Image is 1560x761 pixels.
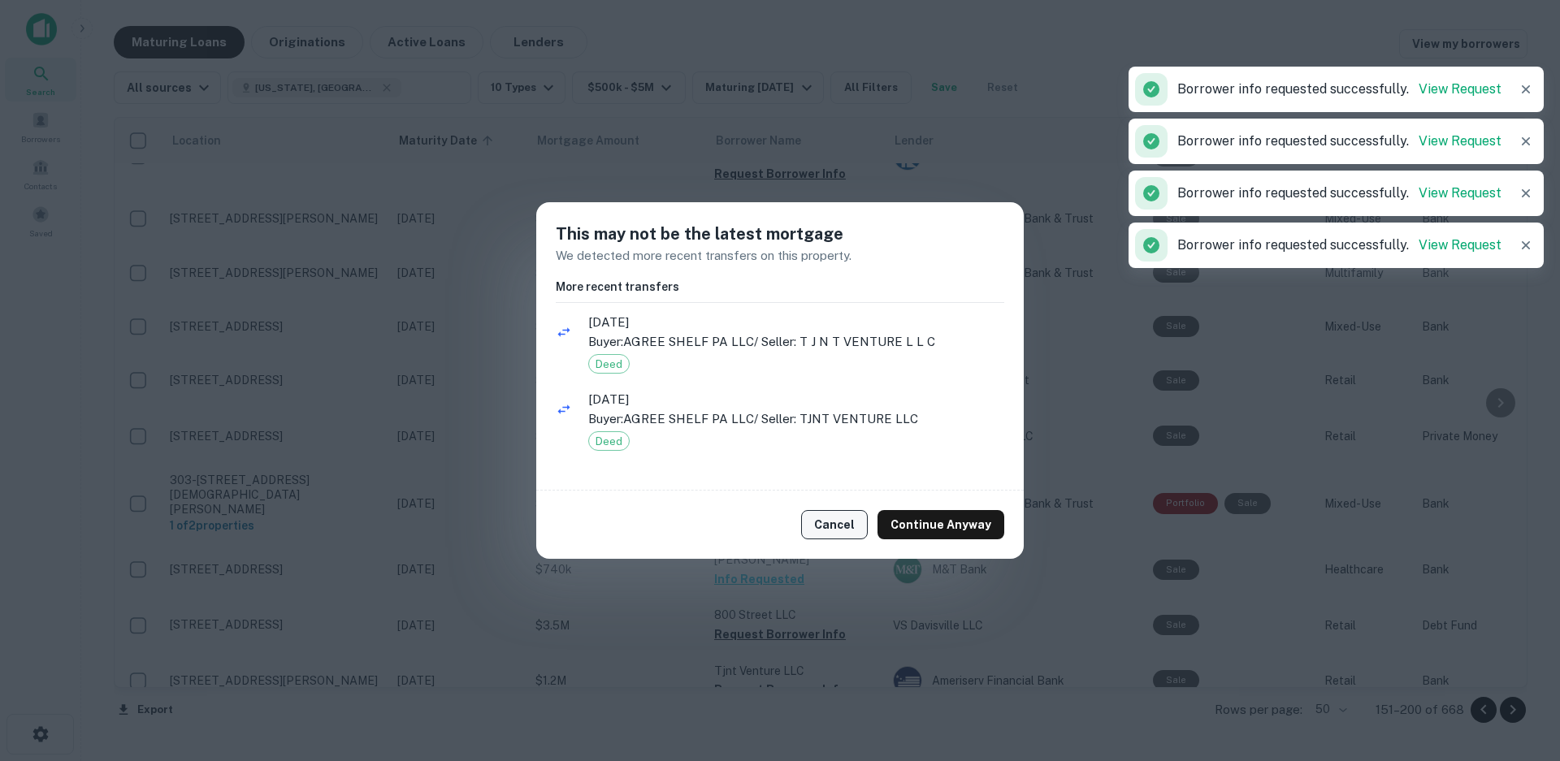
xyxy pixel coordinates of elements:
p: Borrower info requested successfully. [1177,184,1501,203]
span: [DATE] [588,390,1004,409]
p: Borrower info requested successfully. [1177,236,1501,255]
button: Continue Anyway [877,510,1004,539]
div: Deed [588,354,630,374]
h5: This may not be the latest mortgage [556,222,1004,246]
span: [DATE] [588,313,1004,332]
a: View Request [1419,237,1501,253]
iframe: Chat Widget [1479,579,1560,657]
p: We detected more recent transfers on this property. [556,246,1004,266]
button: Cancel [801,510,868,539]
a: View Request [1419,133,1501,149]
p: Borrower info requested successfully. [1177,132,1501,151]
a: View Request [1419,81,1501,97]
span: Deed [589,434,629,450]
p: Buyer: AGREE SHELF PA LLC / Seller: TJNT VENTURE LLC [588,409,1004,429]
h6: More recent transfers [556,278,1004,296]
p: Borrower info requested successfully. [1177,80,1501,99]
div: Deed [588,431,630,451]
p: Buyer: AGREE SHELF PA LLC / Seller: T J N T VENTURE L L C [588,332,1004,352]
a: View Request [1419,185,1501,201]
span: Deed [589,357,629,373]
